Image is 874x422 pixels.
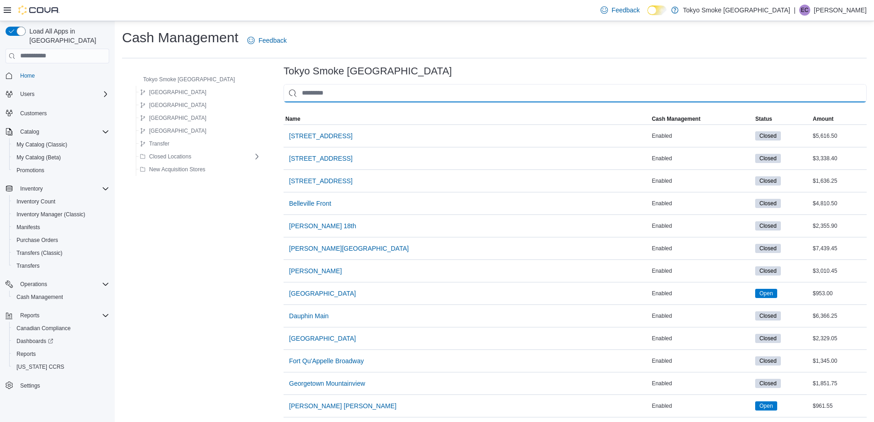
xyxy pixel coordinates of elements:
span: Closed [759,379,776,388]
button: Manifests [9,221,113,234]
span: My Catalog (Classic) [17,141,67,148]
a: Purchase Orders [13,235,62,246]
span: [GEOGRAPHIC_DATA] [289,289,356,298]
span: Amount [813,115,834,123]
span: Washington CCRS [13,361,109,372]
span: Manifests [13,222,109,233]
span: Closed [755,311,780,321]
a: Feedback [597,1,643,19]
span: Closed [759,222,776,230]
div: $961.55 [811,400,867,411]
h1: Cash Management [122,28,238,47]
button: [PERSON_NAME] [285,262,345,280]
button: Belleville Front [285,194,335,213]
span: Users [17,89,109,100]
span: Closed [755,154,780,163]
button: Transfer [136,138,173,149]
a: Transfers [13,260,43,271]
button: Amount [811,113,867,124]
span: Inventory Count [17,198,56,205]
span: Purchase Orders [13,235,109,246]
button: Cash Management [650,113,754,124]
span: Reports [17,310,109,321]
button: [GEOGRAPHIC_DATA] [136,125,210,136]
span: My Catalog (Beta) [17,154,61,161]
span: Closed [759,154,776,163]
div: Enabled [650,175,754,186]
p: [PERSON_NAME] [814,5,867,16]
button: Purchase Orders [9,234,113,247]
span: My Catalog (Classic) [13,139,109,150]
a: Inventory Count [13,196,59,207]
span: Georgetown Mountainview [289,379,365,388]
div: $5,616.50 [811,130,867,141]
span: Tokyo Smoke [GEOGRAPHIC_DATA] [143,76,235,83]
button: Settings [2,379,113,392]
p: | [794,5,796,16]
button: Inventory Manager (Classic) [9,208,113,221]
button: Cash Management [9,291,113,304]
span: Inventory Manager (Classic) [17,211,85,218]
span: Manifests [17,224,40,231]
a: My Catalog (Beta) [13,152,65,163]
span: [PERSON_NAME][GEOGRAPHIC_DATA] [289,244,409,253]
span: Transfer [149,140,169,147]
a: Dashboards [13,336,57,347]
a: Cash Management [13,292,67,303]
span: Closed [755,379,780,388]
button: [PERSON_NAME] 18th [285,217,360,235]
button: Status [753,113,811,124]
h3: Tokyo Smoke [GEOGRAPHIC_DATA] [284,66,452,77]
a: Reports [13,349,39,360]
button: Dauphin Main [285,307,332,325]
button: [GEOGRAPHIC_DATA] [136,87,210,98]
span: Transfers [13,260,109,271]
a: Inventory Manager (Classic) [13,209,89,220]
span: [US_STATE] CCRS [17,363,64,371]
span: Dauphin Main [289,311,328,321]
button: Name [284,113,650,124]
span: Transfers (Classic) [17,249,62,257]
span: Home [17,70,109,81]
button: Inventory [2,182,113,195]
button: Promotions [9,164,113,177]
span: Closed [759,267,776,275]
button: [STREET_ADDRESS] [285,172,356,190]
div: $3,338.40 [811,153,867,164]
span: Status [755,115,772,123]
div: Enabled [650,378,754,389]
span: Closed [759,312,776,320]
div: Enabled [650,333,754,344]
button: [STREET_ADDRESS] [285,149,356,168]
span: Open [759,289,773,298]
a: Manifests [13,222,44,233]
a: Canadian Compliance [13,323,74,334]
span: Reports [17,350,36,358]
span: Reports [20,312,39,319]
a: Feedback [244,31,290,50]
input: Dark Mode [647,6,667,15]
span: [STREET_ADDRESS] [289,131,352,141]
a: [US_STATE] CCRS [13,361,68,372]
div: Enabled [650,198,754,209]
span: [GEOGRAPHIC_DATA] [149,89,206,96]
span: Closed Locations [149,153,191,160]
span: Closed [755,244,780,253]
button: [GEOGRAPHIC_DATA] [136,113,210,124]
button: Reports [9,348,113,360]
span: Transfers [17,262,39,270]
span: Customers [17,107,109,118]
span: Closed [759,244,776,253]
span: Fort Qu'Appelle Broadway [289,356,364,366]
span: Closed [759,357,776,365]
p: Tokyo Smoke [GEOGRAPHIC_DATA] [683,5,790,16]
div: $2,355.90 [811,220,867,231]
span: Promotions [13,165,109,176]
span: [STREET_ADDRESS] [289,176,352,186]
div: Enabled [650,355,754,366]
button: Transfers [9,259,113,272]
span: My Catalog (Beta) [13,152,109,163]
span: Promotions [17,167,45,174]
span: [STREET_ADDRESS] [289,154,352,163]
